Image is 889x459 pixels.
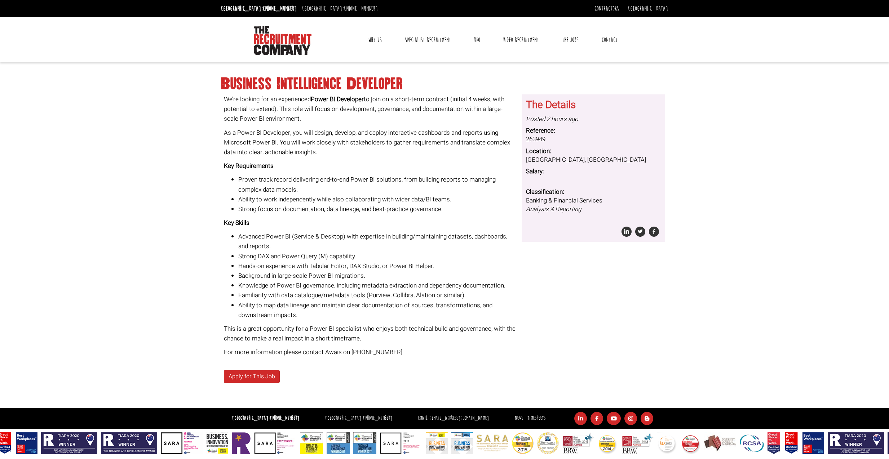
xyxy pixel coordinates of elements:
[238,290,517,300] li: Familiarity with data catalogue/metadata tools (Purview, Collibra, Alation or similar).
[526,196,661,214] dd: Banking & Financial Services
[526,100,661,111] h3: The Details
[224,347,517,357] p: For more information please contact Awais on [PHONE_NUMBER]
[224,370,280,383] a: Apply for This Job
[263,5,297,13] a: [PHONE_NUMBER]
[526,115,578,124] i: Posted 2 hours ago
[224,324,517,343] p: This is a great opportunity for a Power BI specialist who enjoys both technical build and governa...
[344,5,378,13] a: [PHONE_NUMBER]
[238,232,517,251] li: Advanced Power BI (Service & Desktop) with expertise in building/maintaining datasets, dashboards...
[429,415,489,422] a: [EMAIL_ADDRESS][DOMAIN_NAME]
[270,415,299,422] a: [PHONE_NUMBER]
[526,126,661,135] dt: Reference:
[254,26,311,55] img: The Recruitment Company
[557,31,584,49] a: The Jobs
[238,300,517,320] li: Ability to map data lineage and maintain clear documentation of sources, transformations, and dow...
[363,415,392,422] a: [PHONE_NUMBER]
[628,5,668,13] a: [GEOGRAPHIC_DATA]
[224,94,517,124] p: We’re looking for an experienced to join on a short-term contract (initial 4 weeks, with potentia...
[596,31,623,49] a: Contact
[300,3,380,14] li: [GEOGRAPHIC_DATA]:
[497,31,544,49] a: Video Recruitment
[224,128,517,157] p: As a Power BI Developer, you will design, develop, and deploy interactive dashboards and reports ...
[238,261,517,271] li: Hands-on experience with Tabular Editor, DAX Studio, or Power BI Helper.
[527,415,545,422] a: Timesheets
[224,218,249,227] strong: Key Skills
[526,147,661,156] dt: Location:
[515,415,523,422] a: News
[238,195,517,204] li: Ability to work independently while also collaborating with wider data/BI teams.
[323,413,394,424] li: [GEOGRAPHIC_DATA]:
[363,31,387,49] a: Why Us
[526,156,661,164] dd: [GEOGRAPHIC_DATA], [GEOGRAPHIC_DATA]
[238,271,517,281] li: Background in large-scale Power BI migrations.
[469,31,486,49] a: RPO
[311,95,364,104] strong: Power BI Developer
[221,77,668,90] h1: Business Intelligence Developer
[238,281,517,290] li: Knowledge of Power BI governance, including metadata extraction and dependency documentation.
[399,31,456,49] a: Specialist Recruitment
[526,135,661,144] dd: 263949
[219,3,298,14] li: [GEOGRAPHIC_DATA]:
[238,175,517,194] li: Proven track record delivering end-to-end Power BI solutions, from building reports to managing c...
[238,251,517,261] li: Strong DAX and Power Query (M) capability.
[526,167,661,176] dt: Salary:
[594,5,619,13] a: Contractors
[232,415,299,422] strong: [GEOGRAPHIC_DATA]:
[238,204,517,214] li: Strong focus on documentation, data lineage, and best-practice governance.
[526,188,661,196] dt: Classification:
[224,161,274,170] strong: Key Requirements
[416,413,491,424] li: Email:
[526,205,581,214] i: Analysis & Reporting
